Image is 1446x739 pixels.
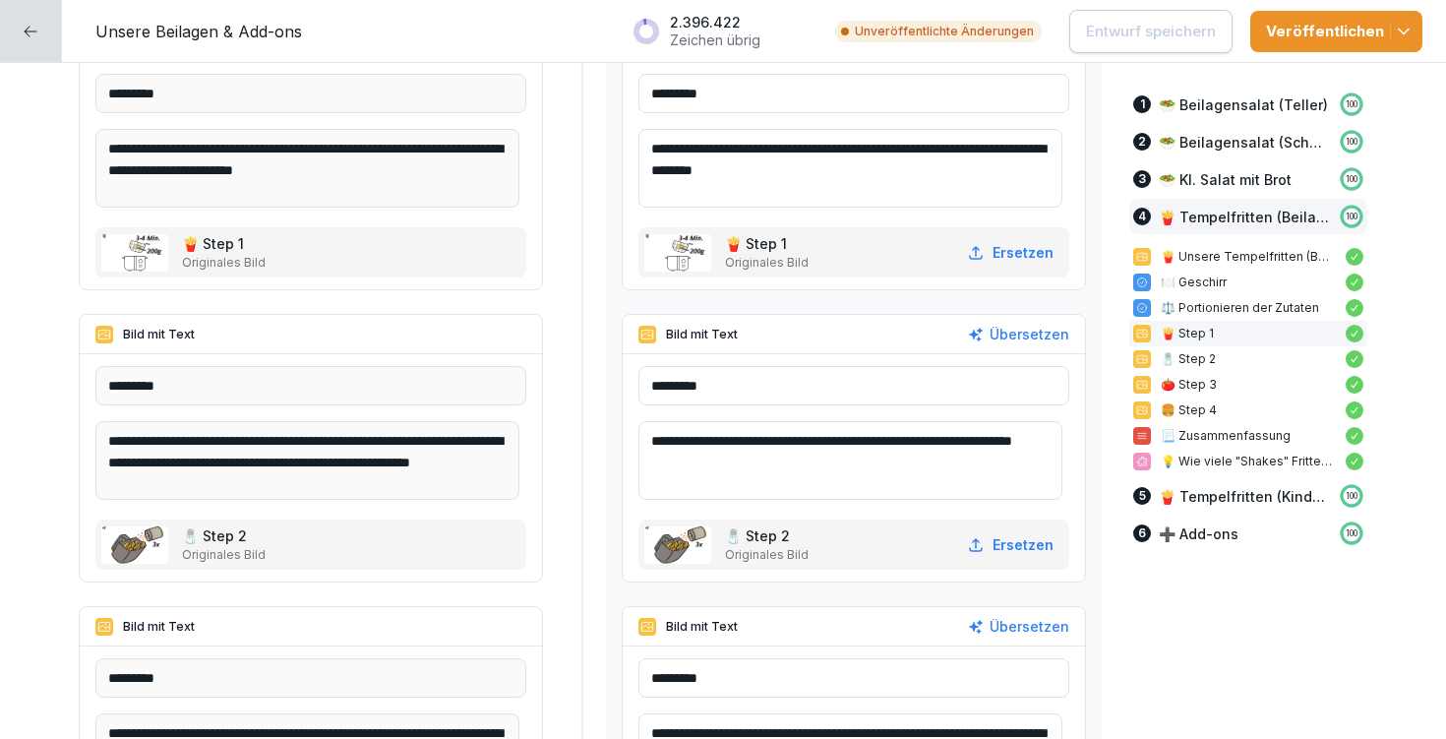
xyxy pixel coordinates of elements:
p: Zeichen übrig [670,31,760,49]
p: Ersetzen [993,242,1054,263]
div: Veröffentlichen [1266,21,1407,42]
p: 100 [1346,211,1357,222]
img: psaqypwzd38edhx14jr90jzx.png [101,234,168,272]
div: 6 [1133,524,1151,542]
p: 🍟 Step 1 [1161,325,1336,342]
p: 🍟 Step 1 [182,233,266,254]
p: Bild mit Text [666,326,738,343]
p: 2.396.422 [670,14,760,31]
p: 🥗 Beilagensalat (Schale) [1159,132,1330,153]
p: 100 [1346,527,1357,539]
p: Bild mit Text [123,326,195,343]
p: Unveröffentlichte Änderungen [855,23,1034,40]
p: Unsere Beilagen & Add-ons [95,20,302,43]
p: 🍟 Step 1 [725,233,809,254]
p: Entwurf speichern [1086,21,1216,42]
div: 1 [1133,95,1151,113]
p: 100 [1346,490,1357,502]
p: Originales Bild [725,546,809,564]
p: Originales Bild [182,546,266,564]
img: zc22bxn0767ycz97u5nywt51.png [101,526,168,564]
p: 🥗 Kl. Salat mit Brot [1159,169,1292,190]
img: zc22bxn0767ycz97u5nywt51.png [644,526,711,564]
div: 3 [1133,170,1151,188]
button: Übersetzen [968,324,1069,345]
div: 2 [1133,133,1151,151]
p: 🍔 Step 4 [1161,401,1336,419]
p: 🍅 Step 3 [1161,376,1336,394]
p: 100 [1346,136,1357,148]
button: Veröffentlichen [1250,11,1422,52]
img: psaqypwzd38edhx14jr90jzx.png [644,234,711,272]
p: Bild mit Text [666,618,738,636]
p: 100 [1346,173,1357,185]
p: 💡 Wie viele "Shakes" Frittensalz kommen auf die Fritten? [1161,453,1336,470]
p: 🍟 Unsere Tempelfritten (Beilage) [1161,248,1336,266]
div: 4 [1133,208,1151,225]
p: 🍟 Tempelfritten (Kinder/Extra) [1159,486,1330,507]
p: Originales Bild [182,254,266,272]
p: ➕ Add-ons [1159,523,1238,544]
button: 2.396.422Zeichen übrig [623,6,817,56]
p: 🍽️ Geschirr [1161,274,1336,291]
p: Bild mit Text [123,618,195,636]
p: 🥗 Beilagensalat (Teller) [1159,94,1328,115]
button: Entwurf speichern [1069,10,1233,53]
p: 🧂 Step 2 [1161,350,1336,368]
p: 📃 Zusammenfassung [1161,427,1336,445]
p: Originales Bild [725,254,809,272]
p: 🍟 Tempelfritten (Beilage) [1159,207,1330,227]
div: 5 [1133,487,1151,505]
p: Ersetzen [993,534,1054,555]
button: Übersetzen [968,616,1069,638]
p: 🧂 Step 2 [725,525,809,546]
p: 🧂 Step 2 [182,525,266,546]
p: 100 [1346,98,1357,110]
p: ⚖️ Portionieren der Zutaten [1161,299,1336,317]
